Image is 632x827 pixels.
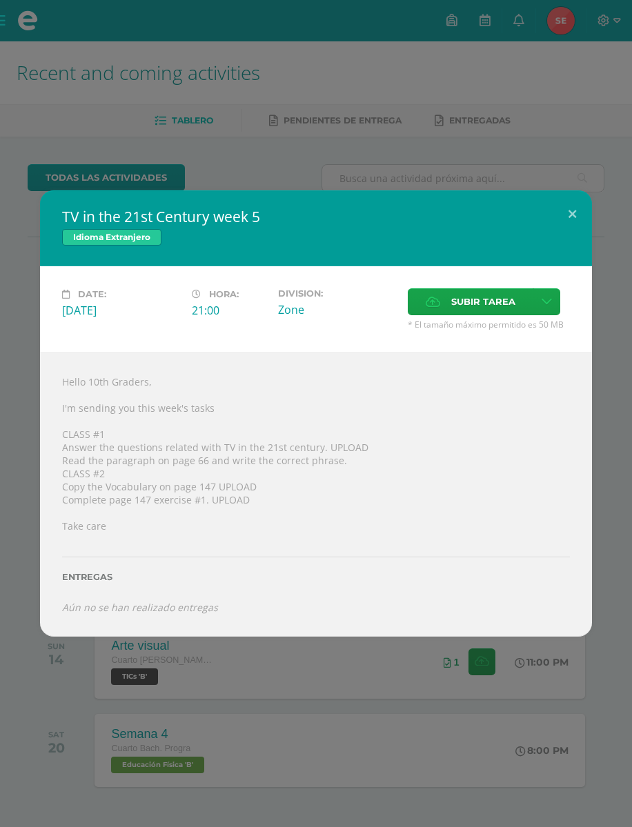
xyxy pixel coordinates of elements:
button: Close (Esc) [553,190,592,237]
div: Hello 10th Graders, I'm sending you this week's tasks CLASS #1 Answer the questions related with ... [40,352,592,636]
h2: TV in the 21st Century week 5 [62,207,570,226]
div: 21:00 [192,303,267,318]
span: Idioma Extranjero [62,229,161,246]
div: [DATE] [62,303,181,318]
div: Zone [278,302,397,317]
span: Subir tarea [451,289,515,315]
span: Date: [78,289,106,299]
i: Aún no se han realizado entregas [62,601,218,614]
span: * El tamaño máximo permitido es 50 MB [408,319,570,330]
span: Hora: [209,289,239,299]
label: Entregas [62,572,570,582]
label: Division: [278,288,397,299]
